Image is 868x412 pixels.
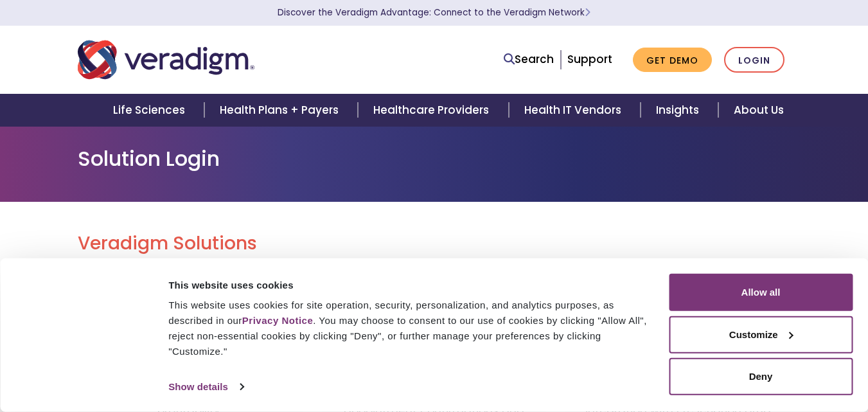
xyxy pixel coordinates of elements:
[724,47,784,73] a: Login
[168,277,654,292] div: This website uses cookies
[168,298,654,359] div: This website uses cookies for site operation, security, personalization, and analytics purposes, ...
[633,48,712,73] a: Get Demo
[78,147,791,171] h1: Solution Login
[278,6,590,19] a: Discover the Veradigm Advantage: Connect to the Veradigm NetworkLearn More
[585,6,590,19] span: Learn More
[78,39,254,81] img: Veradigm logo
[669,358,853,395] button: Deny
[669,316,853,353] button: Customize
[204,94,358,127] a: Health Plans + Payers
[358,94,508,127] a: Healthcare Providers
[718,94,799,127] a: About Us
[669,274,853,311] button: Allow all
[504,51,554,68] a: Search
[78,233,791,255] h2: Veradigm Solutions
[242,315,313,326] a: Privacy Notice
[567,51,612,67] a: Support
[168,377,243,397] a: Show details
[509,94,641,127] a: Health IT Vendors
[98,94,204,127] a: Life Sciences
[641,94,718,127] a: Insights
